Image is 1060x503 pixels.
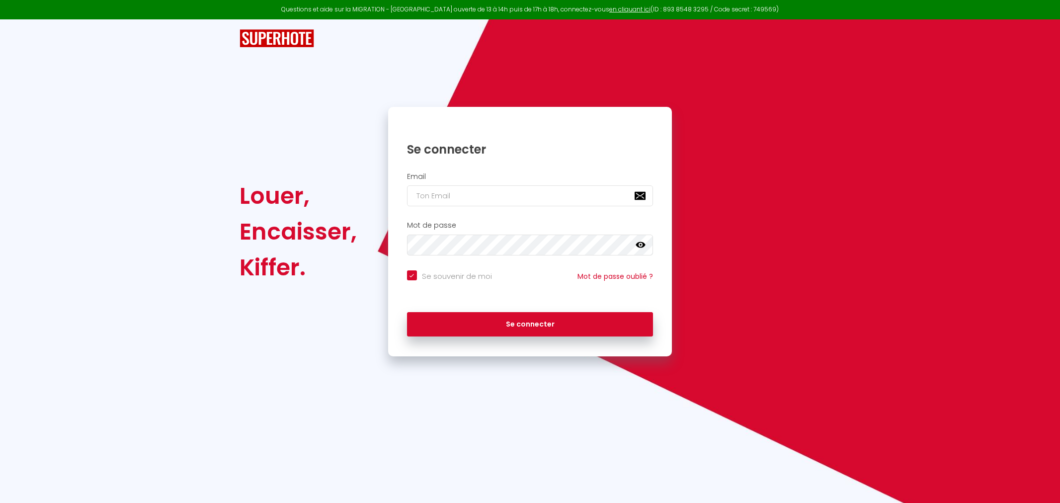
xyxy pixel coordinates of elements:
div: Encaisser, [240,214,357,250]
h2: Mot de passe [407,221,653,230]
input: Ton Email [407,185,653,206]
h1: Se connecter [407,142,653,157]
a: en cliquant ici [609,5,651,13]
img: SuperHote logo [240,29,314,48]
a: Mot de passe oublié ? [577,271,653,281]
button: Se connecter [407,312,653,337]
h2: Email [407,172,653,181]
div: Kiffer. [240,250,357,285]
div: Louer, [240,178,357,214]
